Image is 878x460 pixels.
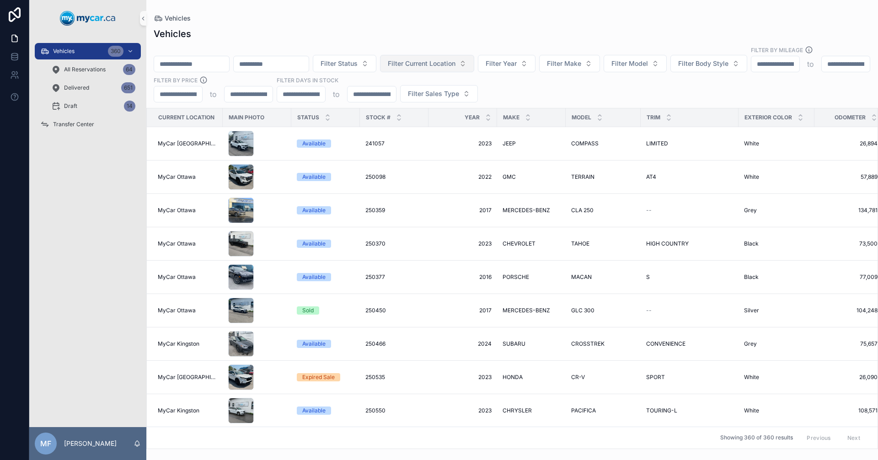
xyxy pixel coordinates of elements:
[744,374,759,381] span: White
[670,55,747,72] button: Select Button
[646,273,733,281] a: S
[835,114,866,121] span: Odometer
[400,85,478,102] button: Select Button
[571,140,635,147] a: COMPASS
[297,240,354,248] a: Available
[302,306,314,315] div: Sold
[365,374,385,381] span: 250535
[388,59,455,68] span: Filter Current Location
[64,84,89,91] span: Delivered
[744,307,809,314] a: Silver
[720,434,793,442] span: Showing 360 of 360 results
[571,207,635,214] a: CLA 250
[434,407,492,414] a: 2023
[571,240,589,247] span: TAHOE
[604,55,667,72] button: Select Button
[503,374,523,381] span: HONDA
[503,240,535,247] span: CHEVROLET
[35,116,141,133] a: Transfer Center
[158,140,217,147] span: MyCar [GEOGRAPHIC_DATA]
[571,307,594,314] span: GLC 300
[365,240,423,247] a: 250370
[571,340,605,348] span: CROSSTREK
[333,89,340,100] p: to
[503,140,516,147] span: JEEP
[297,306,354,315] a: Sold
[646,374,665,381] span: SPORT
[646,340,685,348] span: CONVENIENCE
[40,438,51,449] span: MF
[124,101,135,112] div: 14
[434,140,492,147] span: 2023
[434,273,492,281] a: 2016
[744,340,809,348] a: Grey
[380,55,474,72] button: Select Button
[434,374,492,381] a: 2023
[297,273,354,281] a: Available
[539,55,600,72] button: Select Button
[123,64,135,75] div: 64
[503,173,516,181] span: GMC
[571,374,635,381] a: CR-V
[297,114,319,121] span: Status
[744,240,759,247] span: Black
[646,173,656,181] span: AT4
[297,407,354,415] a: Available
[611,59,648,68] span: Filter Model
[744,207,809,214] a: Grey
[503,273,560,281] a: PORSCHE
[321,59,358,68] span: Filter Status
[165,14,191,23] span: Vehicles
[486,59,517,68] span: Filter Year
[365,207,423,214] a: 250359
[646,140,733,147] a: LIMITED
[365,173,423,181] a: 250098
[158,273,196,281] span: MyCar Ottawa
[434,173,492,181] span: 2022
[744,114,792,121] span: Exterior Color
[302,373,335,381] div: Expired Sale
[744,273,759,281] span: Black
[365,307,423,314] a: 250450
[29,37,146,144] div: scrollable content
[158,273,217,281] a: MyCar Ottawa
[154,14,191,23] a: Vehicles
[158,207,196,214] span: MyCar Ottawa
[121,82,135,93] div: 651
[434,240,492,247] a: 2023
[744,140,809,147] a: White
[571,374,585,381] span: CR-V
[365,207,385,214] span: 250359
[365,240,385,247] span: 250370
[64,102,77,110] span: Draft
[646,207,733,214] a: --
[646,240,733,247] a: HIGH COUNTRY
[158,114,214,121] span: Current Location
[408,89,459,98] span: Filter Sales Type
[646,340,733,348] a: CONVENIENCE
[571,140,599,147] span: COMPASS
[366,114,391,121] span: Stock #
[646,307,733,314] a: --
[365,340,385,348] span: 250466
[820,240,878,247] a: 73,500
[820,173,878,181] a: 57,889
[465,114,480,121] span: Year
[53,121,94,128] span: Transfer Center
[820,374,878,381] span: 26,090
[503,340,525,348] span: SUBARU
[646,374,733,381] a: SPORT
[503,307,560,314] a: MERCEDES-BENZ
[646,307,652,314] span: --
[503,140,560,147] a: JEEP
[571,307,635,314] a: GLC 300
[297,206,354,214] a: Available
[229,114,264,121] span: Main Photo
[744,140,759,147] span: White
[158,374,217,381] a: MyCar [GEOGRAPHIC_DATA]
[571,273,635,281] a: MACAN
[820,407,878,414] a: 108,571
[302,139,326,148] div: Available
[571,240,635,247] a: TAHOE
